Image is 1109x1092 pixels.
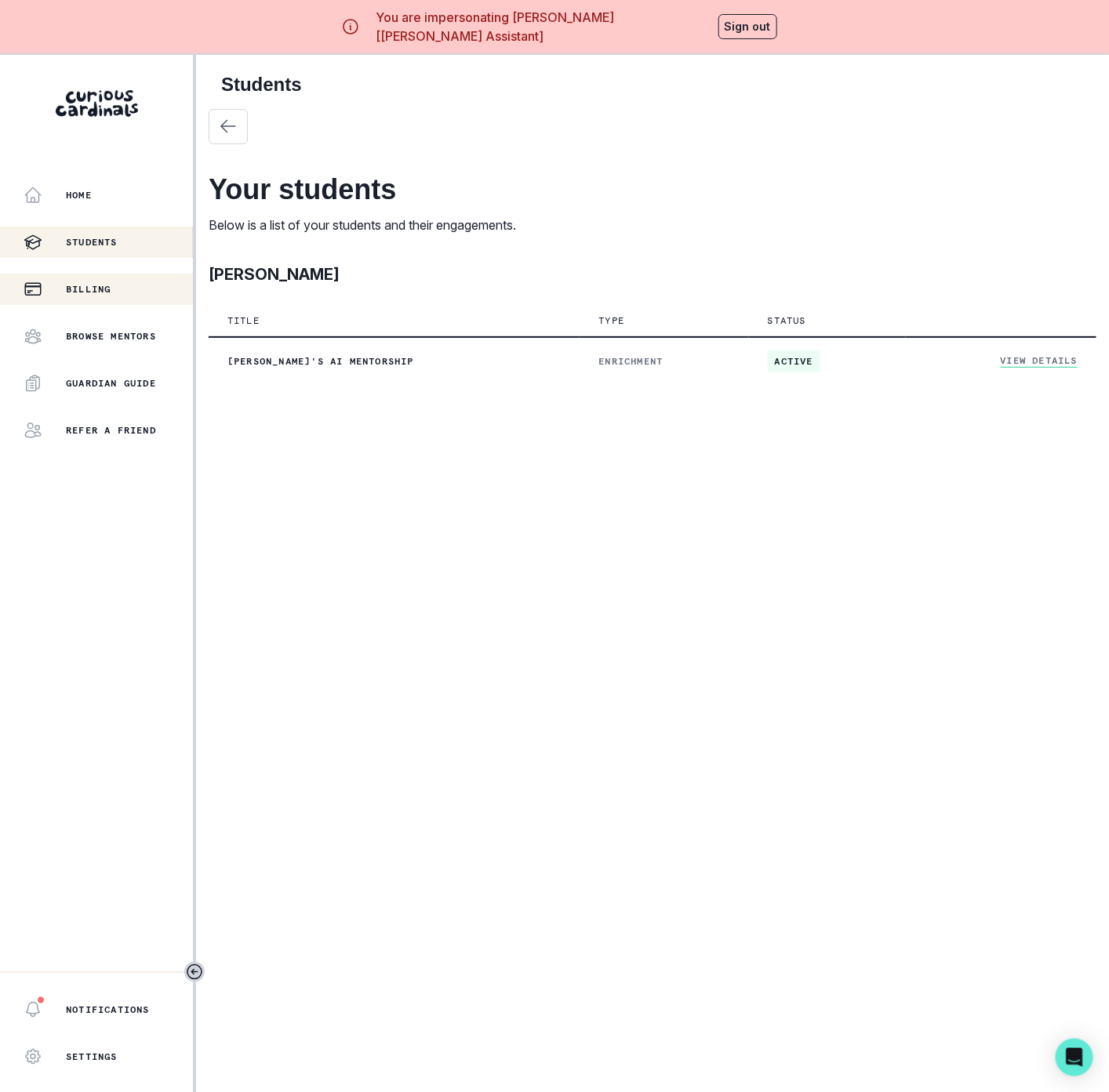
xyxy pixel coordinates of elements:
[227,314,260,327] p: Title
[66,283,111,296] p: Billing
[66,189,92,201] p: Home
[598,355,729,368] p: ENRICHMENT
[209,216,1096,234] p: Below is a list of your students and their engagements.
[66,1003,150,1016] p: Notifications
[209,172,1096,206] h2: Your students
[66,1050,118,1063] p: Settings
[376,8,712,45] p: You are impersonating [PERSON_NAME] [[PERSON_NAME] Assistant]
[1056,1039,1093,1076] div: Open Intercom Messenger
[66,424,156,437] p: Refer a friend
[209,263,340,286] p: [PERSON_NAME]
[227,355,561,368] p: [PERSON_NAME]'s AI Mentorship
[66,330,156,343] p: Browse Mentors
[768,314,806,327] p: Status
[598,314,624,327] p: Type
[184,962,205,982] button: Toggle sidebar
[221,74,1084,96] h2: Students
[66,236,118,249] p: Students
[1001,354,1078,368] a: View Details
[768,350,820,372] span: active
[718,14,777,39] button: Sign out
[56,90,138,117] img: Curious Cardinals Logo
[66,377,156,390] p: Guardian Guide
